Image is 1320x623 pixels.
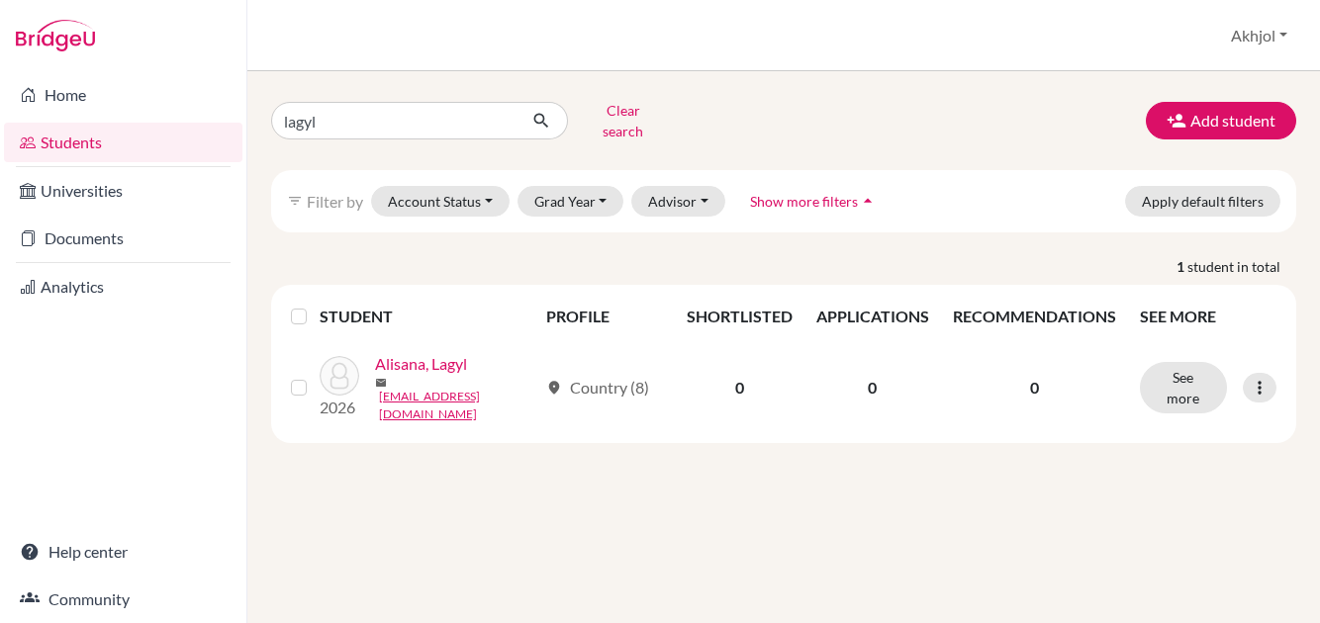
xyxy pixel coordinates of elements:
button: Show more filtersarrow_drop_up [733,186,895,217]
img: Alisana, Lagyl [320,356,359,396]
button: Add student [1146,102,1296,139]
th: RECOMMENDATIONS [941,293,1128,340]
button: Akhjol [1222,17,1296,54]
th: SEE MORE [1128,293,1288,340]
button: Clear search [568,95,678,146]
span: Filter by [307,192,363,211]
a: Home [4,75,242,115]
a: Alisana, Lagyl [375,352,467,376]
th: STUDENT [320,293,534,340]
a: [EMAIL_ADDRESS][DOMAIN_NAME] [379,388,537,423]
span: mail [375,377,387,389]
td: 0 [675,340,804,435]
span: Show more filters [750,193,858,210]
a: Universities [4,171,242,211]
i: arrow_drop_up [858,191,878,211]
a: Help center [4,532,242,572]
th: SHORTLISTED [675,293,804,340]
strong: 1 [1177,256,1187,277]
span: location_on [546,380,562,396]
div: Country (8) [546,376,649,400]
a: Analytics [4,267,242,307]
i: filter_list [287,193,303,209]
button: Apply default filters [1125,186,1280,217]
a: Documents [4,219,242,258]
td: 0 [804,340,941,435]
p: 0 [953,376,1116,400]
a: Students [4,123,242,162]
button: Advisor [631,186,725,217]
button: Account Status [371,186,510,217]
button: Grad Year [518,186,624,217]
img: Bridge-U [16,20,95,51]
a: Community [4,579,242,619]
span: student in total [1187,256,1296,277]
input: Find student by name... [271,102,517,139]
button: See more [1140,362,1227,413]
p: 2026 [320,396,359,419]
th: PROFILE [534,293,675,340]
th: APPLICATIONS [804,293,941,340]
